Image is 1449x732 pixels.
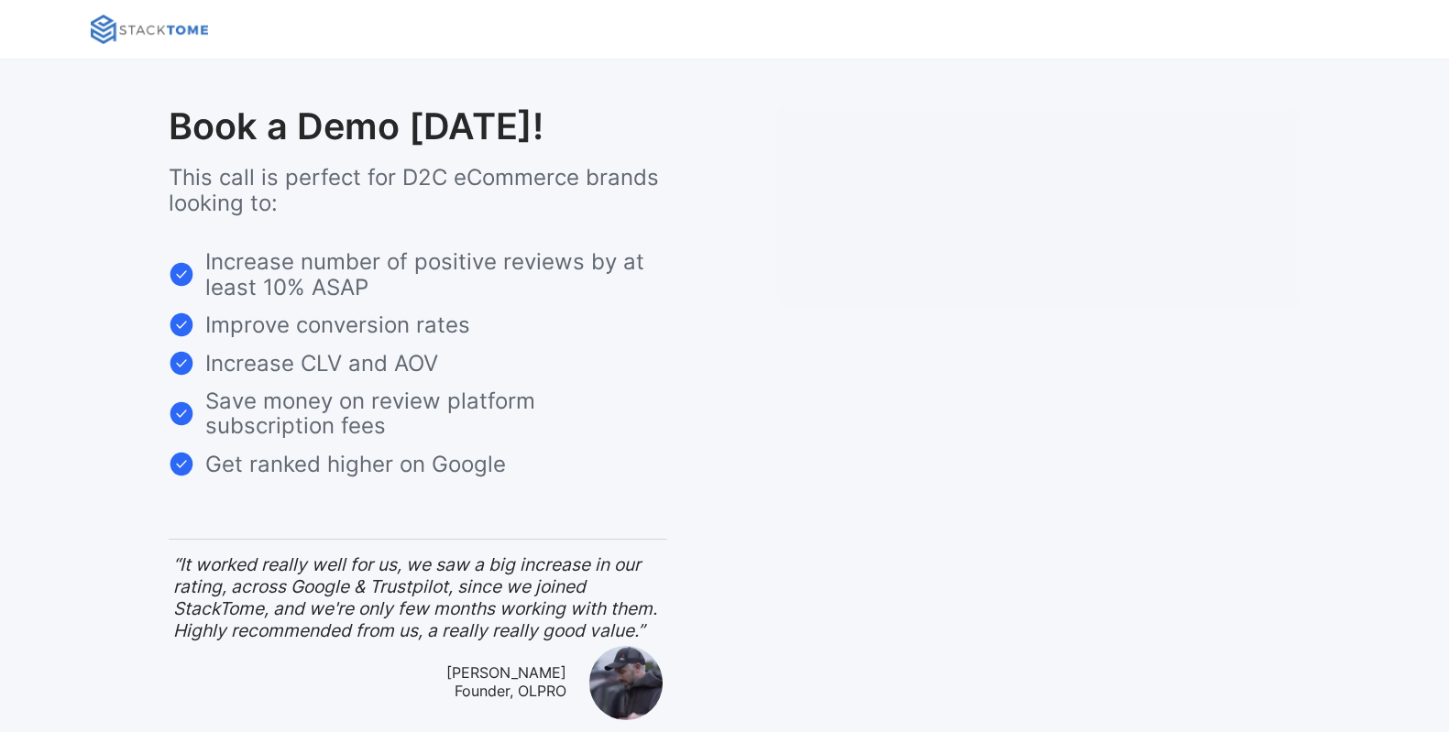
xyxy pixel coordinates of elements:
[169,165,667,214] p: This call is perfect for D2C eCommerce brands looking to:
[205,351,438,376] p: Increase CLV and AOV
[205,388,666,438] p: Save money on review platform subscription fees
[205,312,470,337] p: Improve conversion rates
[173,553,657,641] em: “It worked really well for us, we saw a big increase in our rating, across Google & Trustpilot, s...
[169,105,543,149] h2: Book a Demo [DATE]!
[446,663,566,702] div: [PERSON_NAME] Founder, OLPRO
[205,452,506,476] p: Get ranked higher on Google
[205,249,666,299] p: Increase number of positive reviews by at least 10% ASAP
